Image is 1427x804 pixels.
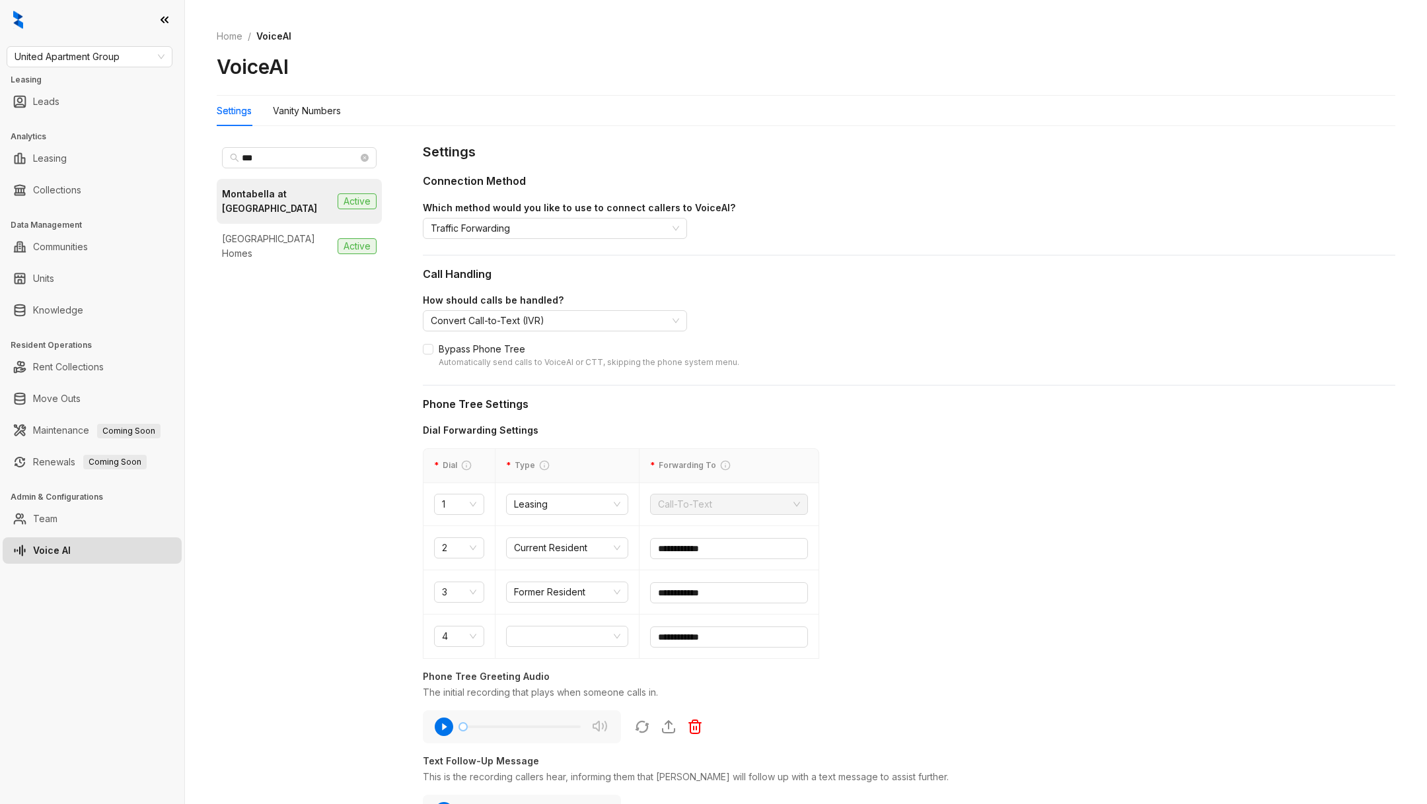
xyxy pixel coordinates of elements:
[217,104,252,118] div: Settings
[11,219,184,231] h3: Data Management
[3,177,182,203] li: Collections
[442,538,476,558] span: 2
[222,187,332,216] div: Montabella at [GEOGRAPHIC_DATA]
[11,74,184,86] h3: Leasing
[439,356,739,369] div: Automatically send calls to VoiceAI or CTT, skipping the phone system menu.
[423,293,1395,308] div: How should calls be handled?
[338,238,377,254] span: Active
[97,424,161,438] span: Coming Soon
[13,11,23,29] img: logo
[11,491,184,503] h3: Admin & Configurations
[361,154,369,162] span: close-circle
[33,385,81,412] a: Move Outs
[11,339,184,351] h3: Resident Operations
[423,423,819,438] div: Dial Forwarding Settings
[423,266,1395,283] div: Call Handling
[222,232,332,261] div: [GEOGRAPHIC_DATA] Homes
[423,142,1395,162] div: Settings
[423,201,1395,215] div: Which method would you like to use to connect callers to VoiceAI?
[217,54,289,79] h2: VoiceAI
[230,153,239,162] span: search
[514,494,620,514] span: Leasing
[423,669,1395,684] div: Phone Tree Greeting Audio
[33,234,88,260] a: Communities
[514,582,620,602] span: Former Resident
[248,29,251,44] li: /
[650,459,808,472] div: Forwarding To
[3,537,182,564] li: Voice AI
[423,685,1395,700] div: The initial recording that plays when someone calls in.
[33,354,104,380] a: Rent Collections
[3,354,182,380] li: Rent Collections
[3,449,182,475] li: Renewals
[506,459,628,472] div: Type
[33,537,71,564] a: Voice AI
[434,459,484,472] div: Dial
[83,455,147,469] span: Coming Soon
[514,538,620,558] span: Current Resident
[658,494,800,514] span: Call-To-Text
[214,29,245,44] a: Home
[423,173,1395,189] div: Connection Method
[442,494,476,514] span: 1
[3,88,182,115] li: Leads
[423,754,1395,768] div: Text Follow-Up Message
[431,311,679,331] span: Convert Call-to-Text (IVR)
[33,449,147,475] a: RenewalsComing Soon
[442,626,476,646] span: 4
[3,234,182,260] li: Communities
[11,131,184,143] h3: Analytics
[33,145,67,172] a: Leasing
[442,582,476,602] span: 3
[3,506,182,532] li: Team
[338,193,377,209] span: Active
[256,30,291,42] span: VoiceAI
[273,104,341,118] div: Vanity Numbers
[33,506,57,532] a: Team
[33,177,81,203] a: Collections
[3,297,182,323] li: Knowledge
[3,265,182,292] li: Units
[3,385,182,412] li: Move Outs
[431,218,679,238] span: Traffic Forwarding
[15,47,165,67] span: United Apartment Group
[423,396,1395,413] div: Phone Tree Settings
[33,297,83,323] a: Knowledge
[3,417,182,444] li: Maintenance
[3,145,182,172] li: Leasing
[423,770,1395,784] div: This is the recording callers hear, informing them that [PERSON_NAME] will follow up with a text ...
[433,342,745,369] span: Bypass Phone Tree
[33,88,59,115] a: Leads
[33,265,54,292] a: Units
